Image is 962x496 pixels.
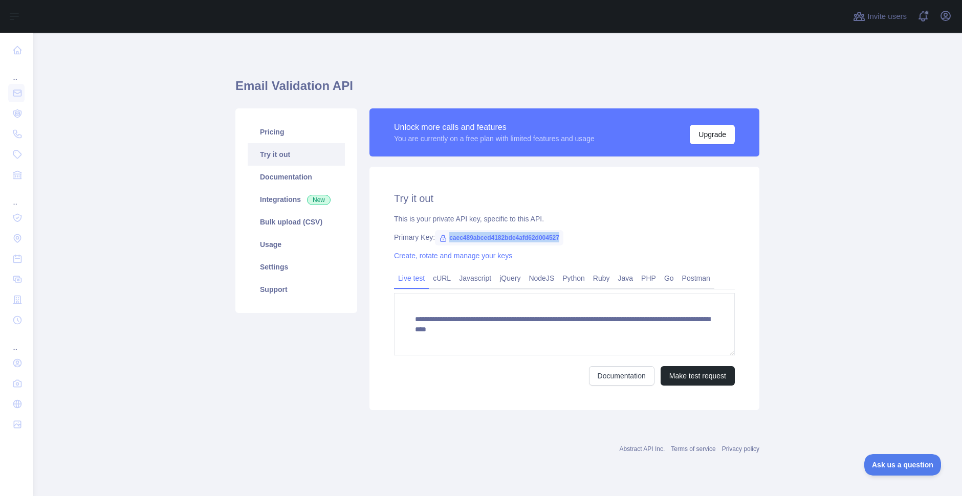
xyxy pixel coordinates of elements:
a: Abstract API Inc. [620,445,665,453]
a: Java [614,270,638,286]
span: New [307,195,331,205]
div: Primary Key: [394,232,735,242]
a: Try it out [248,143,345,166]
div: ... [8,186,25,207]
span: caec489abced4182bde4afd62d004527 [435,230,563,245]
a: Terms of service [671,445,715,453]
a: Settings [248,256,345,278]
a: Javascript [455,270,495,286]
a: Documentation [589,366,654,386]
div: This is your private API key, specific to this API. [394,214,735,224]
div: ... [8,61,25,82]
div: ... [8,331,25,352]
button: Upgrade [690,125,735,144]
button: Make test request [661,366,735,386]
a: Ruby [589,270,614,286]
a: jQuery [495,270,524,286]
a: cURL [429,270,455,286]
a: Live test [394,270,429,286]
a: Integrations New [248,188,345,211]
span: Invite users [867,11,907,22]
div: Unlock more calls and features [394,121,595,133]
a: Support [248,278,345,301]
a: Documentation [248,166,345,188]
a: Create, rotate and manage your keys [394,252,512,260]
a: Postman [678,270,714,286]
a: Go [660,270,678,286]
h2: Try it out [394,191,735,206]
a: PHP [637,270,660,286]
iframe: Toggle Customer Support [864,454,942,476]
a: Usage [248,233,345,256]
a: NodeJS [524,270,558,286]
a: Pricing [248,121,345,143]
a: Bulk upload (CSV) [248,211,345,233]
a: Privacy policy [722,445,759,453]
h1: Email Validation API [235,78,759,102]
div: You are currently on a free plan with limited features and usage [394,133,595,144]
a: Python [558,270,589,286]
button: Invite users [851,8,909,25]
